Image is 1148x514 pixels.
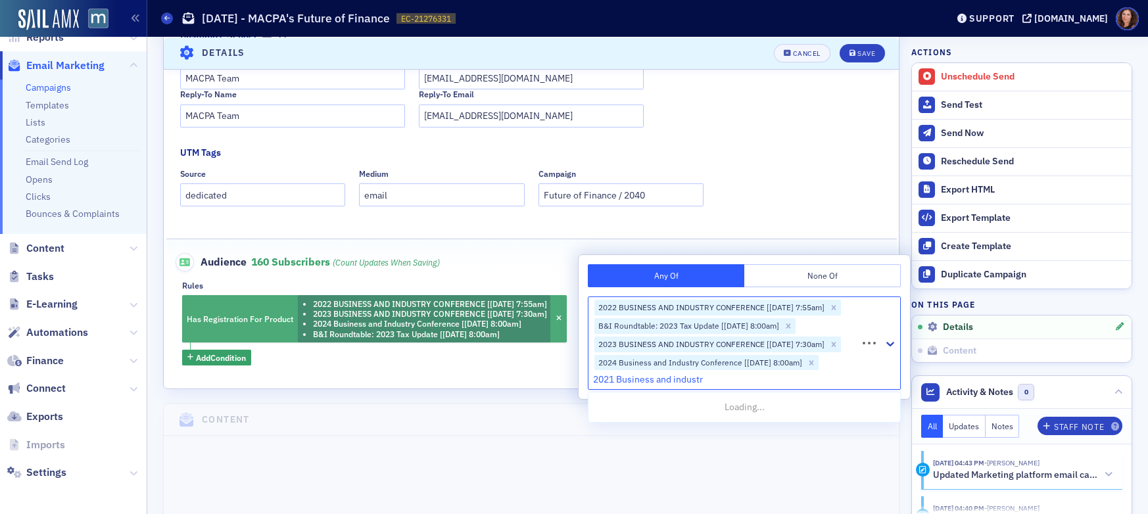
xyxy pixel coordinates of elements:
[26,241,64,256] span: Content
[857,49,875,57] div: Save
[912,91,1132,119] button: Send Test
[333,257,440,268] i: (count updates when saving)
[538,169,576,179] div: Campaign
[1054,423,1104,431] div: Staff Note
[251,255,440,268] span: 160 Subscribers
[912,147,1132,175] button: Reschedule Send
[933,469,1099,481] h5: Updated Marketing platform email campaign: [DATE] - MACPA's Future of Finance
[921,415,944,438] button: All
[26,381,66,396] span: Connect
[744,264,901,287] button: None Of
[969,12,1015,24] div: Support
[180,89,237,99] div: Reply-To Name
[26,99,69,111] a: Templates
[912,63,1132,91] button: Unschedule Send
[933,468,1113,482] button: Updated Marketing platform email campaign: [DATE] - MACPA's Future of Finance
[187,314,293,324] span: Has Registration For Product
[941,269,1125,281] div: Duplicate Campaign
[7,297,78,312] a: E-Learning
[916,463,930,477] div: Activity
[594,337,826,352] div: 2023 BUSINESS AND INDUSTRY CONFERENCE [[DATE] 7:30am]
[912,119,1132,147] button: Send Now
[984,503,1040,513] span: Natalie Antonakas
[943,345,976,357] span: Content
[933,458,984,467] time: 8/18/2025 04:43 PM
[943,415,986,438] button: Updates
[941,128,1125,139] div: Send Now
[401,13,451,24] span: EC-21276331
[594,300,826,315] div: 2022 BUSINESS AND INDUSTRY CONFERENCE [[DATE] 7:55am]
[313,329,547,339] li: B&I Roundtable: 2023 Tax Update [[DATE] 8:00am]
[176,253,247,271] span: Audience
[26,208,120,220] a: Bounces & Complaints
[26,191,51,202] a: Clicks
[26,58,105,73] span: Email Marketing
[7,30,64,45] a: Reports
[941,241,1125,252] div: Create Template
[804,355,819,371] div: Remove 2024 Business and Industry Conference [5/20/2024 8:00am]
[840,43,885,62] button: Save
[7,58,105,73] a: Email Marketing
[7,269,54,284] a: Tasks
[79,9,108,31] a: View Homepage
[313,309,547,319] li: 2023 BUSINESS AND INDUSTRY CONFERENCE [[DATE] 7:30am]
[182,281,203,291] div: Rules
[941,71,1125,83] div: Unschedule Send
[1022,14,1112,23] button: [DOMAIN_NAME]
[26,30,64,45] span: Reports
[26,156,88,168] a: Email Send Log
[26,465,66,480] span: Settings
[588,395,900,419] div: Loading...
[419,89,474,99] div: Reply-To Email
[26,133,70,145] a: Categories
[986,415,1020,438] button: Notes
[1034,12,1108,24] div: [DOMAIN_NAME]
[26,409,63,424] span: Exports
[946,385,1013,399] span: Activity & Notes
[26,116,45,128] a: Lists
[941,184,1125,196] div: Export HTML
[182,350,251,366] button: AddCondition
[941,212,1125,224] div: Export Template
[7,325,88,340] a: Automations
[313,299,547,309] li: 2022 BUSINESS AND INDUSTRY CONFERENCE [[DATE] 7:55am]
[1038,417,1122,435] button: Staff Note
[202,11,390,26] h1: [DATE] - MACPA's Future of Finance
[912,204,1132,232] a: Export Template
[180,169,206,179] div: Source
[774,43,830,62] button: Cancel
[7,438,65,452] a: Imports
[7,354,64,368] a: Finance
[943,321,973,333] span: Details
[911,46,952,58] h4: Actions
[826,300,841,315] div: Remove 2022 BUSINESS AND INDUSTRY CONFERENCE [5/24/2022 7:55am]
[826,337,841,352] div: Remove 2023 BUSINESS AND INDUSTRY CONFERENCE [5/23/2023 7:30am]
[180,146,221,160] div: UTM Tags
[7,465,66,480] a: Settings
[196,352,246,363] span: Add Condition
[594,355,804,371] div: 2024 Business and Industry Conference [[DATE] 8:00am]
[594,318,781,334] div: B&I Roundtable: 2023 Tax Update [[DATE] 8:00am]
[26,354,64,368] span: Finance
[911,298,1132,310] h4: On this page
[88,9,108,29] img: SailAMX
[941,156,1125,168] div: Reschedule Send
[359,169,389,179] div: Medium
[781,318,796,334] div: Remove B&I Roundtable: 2023 Tax Update [1/13/2023 8:00am]
[588,264,744,287] button: Any Of
[984,458,1040,467] span: Natalie Antonakas
[7,241,64,256] a: Content
[202,46,245,60] h4: Details
[1116,7,1139,30] span: Profile
[313,319,547,329] li: 2024 Business and Industry Conference [[DATE] 8:00am]
[26,174,53,185] a: Opens
[26,438,65,452] span: Imports
[933,503,984,513] time: 8/18/2025 04:40 PM
[18,9,79,30] img: SailAMX
[26,269,54,284] span: Tasks
[26,82,71,93] a: Campaigns
[7,381,66,396] a: Connect
[26,297,78,312] span: E-Learning
[26,325,88,340] span: Automations
[912,232,1132,260] a: Create Template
